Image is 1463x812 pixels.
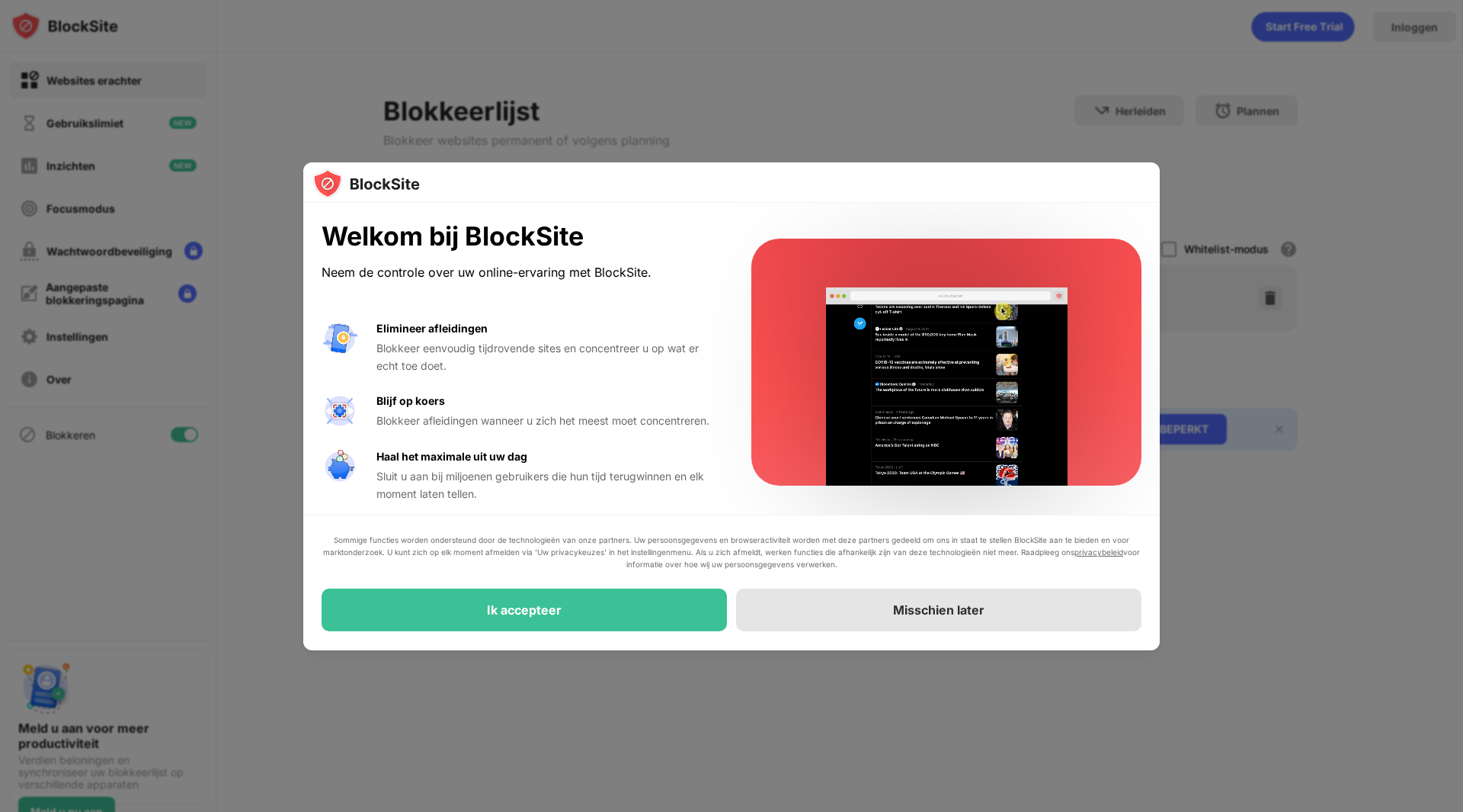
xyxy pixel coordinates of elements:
font: Haal het maximale uit uw dag [376,450,527,463]
font: Blokkeer eenvoudig tijdrovende sites en concentreer u op wat er echt toe doet. [376,342,699,371]
font: Neem de controle over uw online-ervaring met BlockSite. [322,265,651,280]
font: Blokkeer afleidingen wanneer u zich het meest moet concentreren. [376,414,709,427]
font: Welkom bij BlockSite [322,220,584,252]
font: Sluit u aan bij miljoenen gebruikers die hun tijd terugwinnen en elk moment laten tellen. [376,470,704,499]
img: value-focus.svg [322,393,358,429]
img: logo-blocksite.svg [312,168,420,199]
font: Ik accepteer [487,603,562,618]
img: value-safe-time.svg [322,448,358,485]
a: privacybeleid [1074,548,1123,557]
font: Elimineer afleidingen [376,322,488,335]
font: Misschien later [893,603,984,618]
font: Blijf op koers [376,394,445,407]
font: Sommige functies worden ondersteund door de technologieën van onze partners. Uw persoonsgegevens ... [323,536,1129,557]
img: value-avoid-distractions.svg [322,320,358,357]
